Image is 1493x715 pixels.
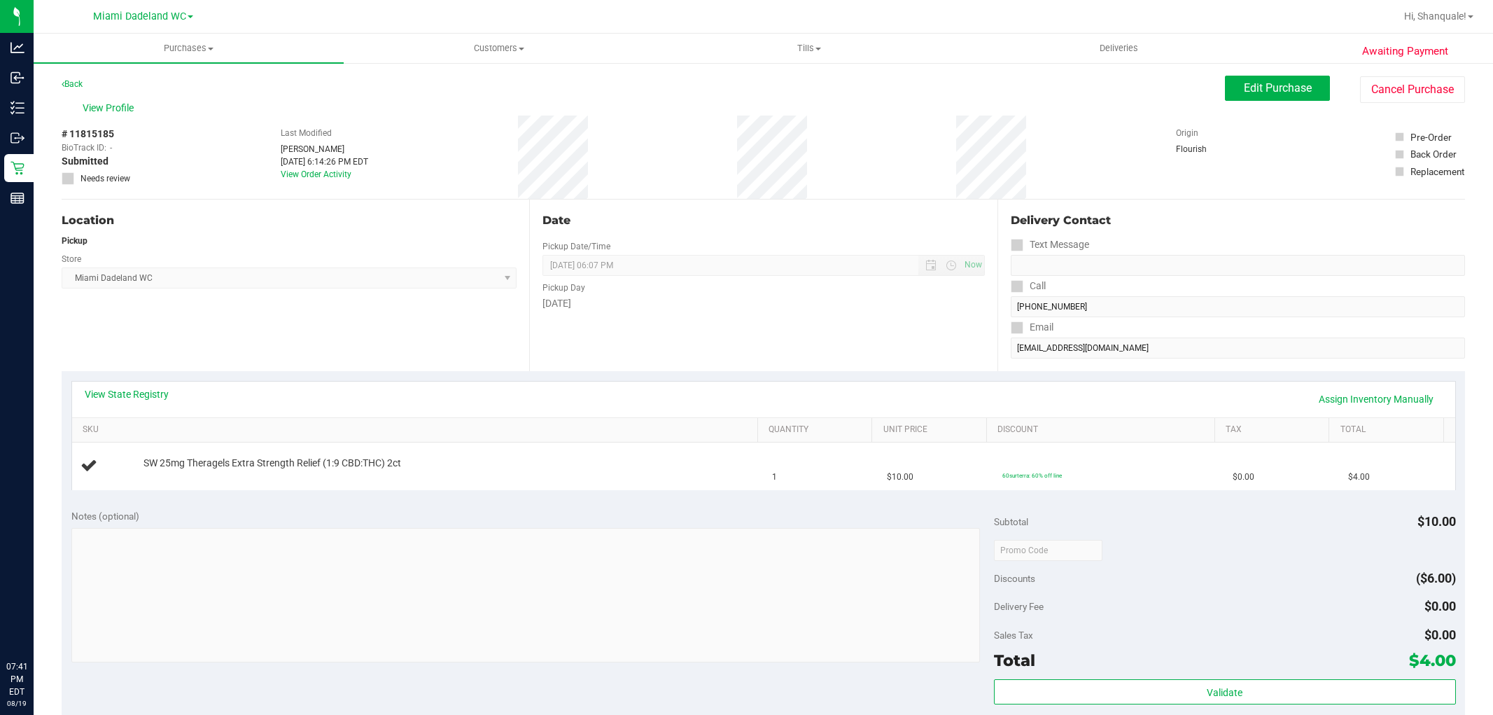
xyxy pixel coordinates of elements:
div: [PERSON_NAME] [281,143,368,155]
a: Total [1340,424,1438,436]
a: Unit Price [883,424,981,436]
label: Last Modified [281,127,332,139]
span: Purchases [34,42,344,55]
button: Edit Purchase [1225,76,1330,101]
span: Sales Tax [994,630,1033,641]
a: Back [62,79,83,89]
input: Promo Code [994,540,1102,561]
span: $0.00 [1424,599,1456,613]
a: Tax [1226,424,1324,436]
button: Cancel Purchase [1360,76,1465,103]
label: Origin [1176,127,1198,139]
inline-svg: Analytics [10,41,24,55]
a: Purchases [34,34,344,63]
button: Validate [994,679,1455,704]
inline-svg: Inbound [10,71,24,85]
span: Validate [1207,687,1242,698]
a: Deliveries [964,34,1274,63]
label: Text Message [1011,235,1089,255]
p: 08/19 [6,698,27,709]
span: Customers [344,42,653,55]
inline-svg: Inventory [10,101,24,115]
span: Edit Purchase [1244,81,1312,95]
span: $0.00 [1424,627,1456,642]
span: $4.00 [1409,651,1456,670]
a: Quantity [769,424,867,436]
a: Tills [654,34,964,63]
span: Notes (optional) [71,511,139,522]
span: $10.00 [887,471,913,484]
span: Needs review [80,172,130,185]
a: Customers [344,34,654,63]
label: Store [62,253,81,265]
span: Subtotal [994,516,1028,527]
span: Hi, Shanquale! [1404,11,1466,22]
div: Delivery Contact [1011,212,1465,229]
div: Date [542,212,984,229]
a: View Order Activity [281,169,351,179]
span: Tills [654,42,963,55]
span: Deliveries [1081,42,1157,55]
div: Flourish [1176,143,1246,155]
span: ($6.00) [1416,571,1456,585]
div: [DATE] 6:14:26 PM EDT [281,155,368,168]
span: Submitted [62,154,108,169]
span: - [110,141,112,154]
label: Pickup Date/Time [542,240,610,253]
span: Delivery Fee [994,601,1044,612]
span: SW 25mg Theragels Extra Strength Relief (1:9 CBD:THC) 2ct [143,457,401,470]
a: SKU [83,424,752,436]
div: Replacement [1410,165,1464,179]
span: 1 [772,471,777,484]
span: $10.00 [1417,514,1456,529]
label: Email [1011,317,1053,338]
iframe: Resource center [14,603,56,645]
inline-svg: Outbound [10,131,24,145]
input: Format: (999) 999-9999 [1011,296,1465,317]
div: [DATE] [542,296,984,311]
div: Location [62,212,517,229]
span: Miami Dadeland WC [93,11,186,22]
span: View Profile [83,101,139,116]
span: Discounts [994,566,1035,591]
span: Total [994,651,1035,670]
p: 07:41 PM EDT [6,660,27,698]
input: Format: (999) 999-9999 [1011,255,1465,276]
inline-svg: Reports [10,191,24,205]
div: Pre-Order [1410,130,1452,144]
span: $0.00 [1233,471,1254,484]
inline-svg: Retail [10,161,24,175]
a: Discount [997,424,1210,436]
a: View State Registry [85,387,169,401]
span: $4.00 [1348,471,1370,484]
span: BioTrack ID: [62,141,106,154]
span: # 11815185 [62,127,114,141]
span: Awaiting Payment [1362,43,1448,60]
label: Pickup Day [542,282,585,294]
strong: Pickup [62,236,87,246]
div: Back Order [1410,147,1457,161]
span: 60surterra: 60% off line [1002,472,1062,479]
label: Call [1011,276,1046,296]
a: Assign Inventory Manually [1310,387,1443,411]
